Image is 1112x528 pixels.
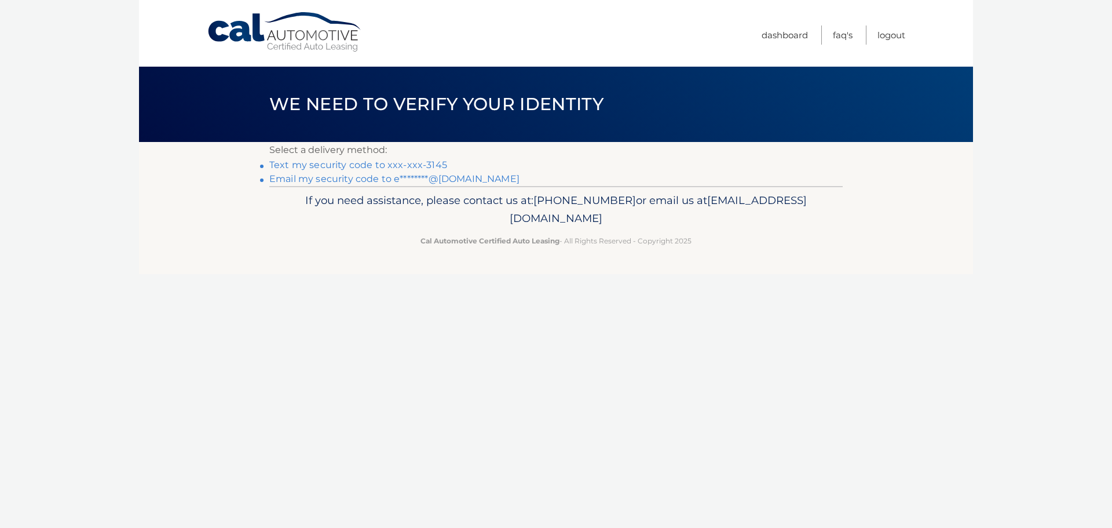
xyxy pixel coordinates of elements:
a: Logout [877,26,905,45]
p: Select a delivery method: [269,142,843,158]
p: - All Rights Reserved - Copyright 2025 [277,235,835,247]
a: Email my security code to e********@[DOMAIN_NAME] [269,173,520,184]
strong: Cal Automotive Certified Auto Leasing [420,236,559,245]
span: We need to verify your identity [269,93,603,115]
a: FAQ's [833,26,853,45]
a: Dashboard [762,26,808,45]
span: [PHONE_NUMBER] [533,194,636,207]
a: Text my security code to xxx-xxx-3145 [269,159,447,170]
p: If you need assistance, please contact us at: or email us at [277,191,835,228]
a: Cal Automotive [207,12,363,53]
